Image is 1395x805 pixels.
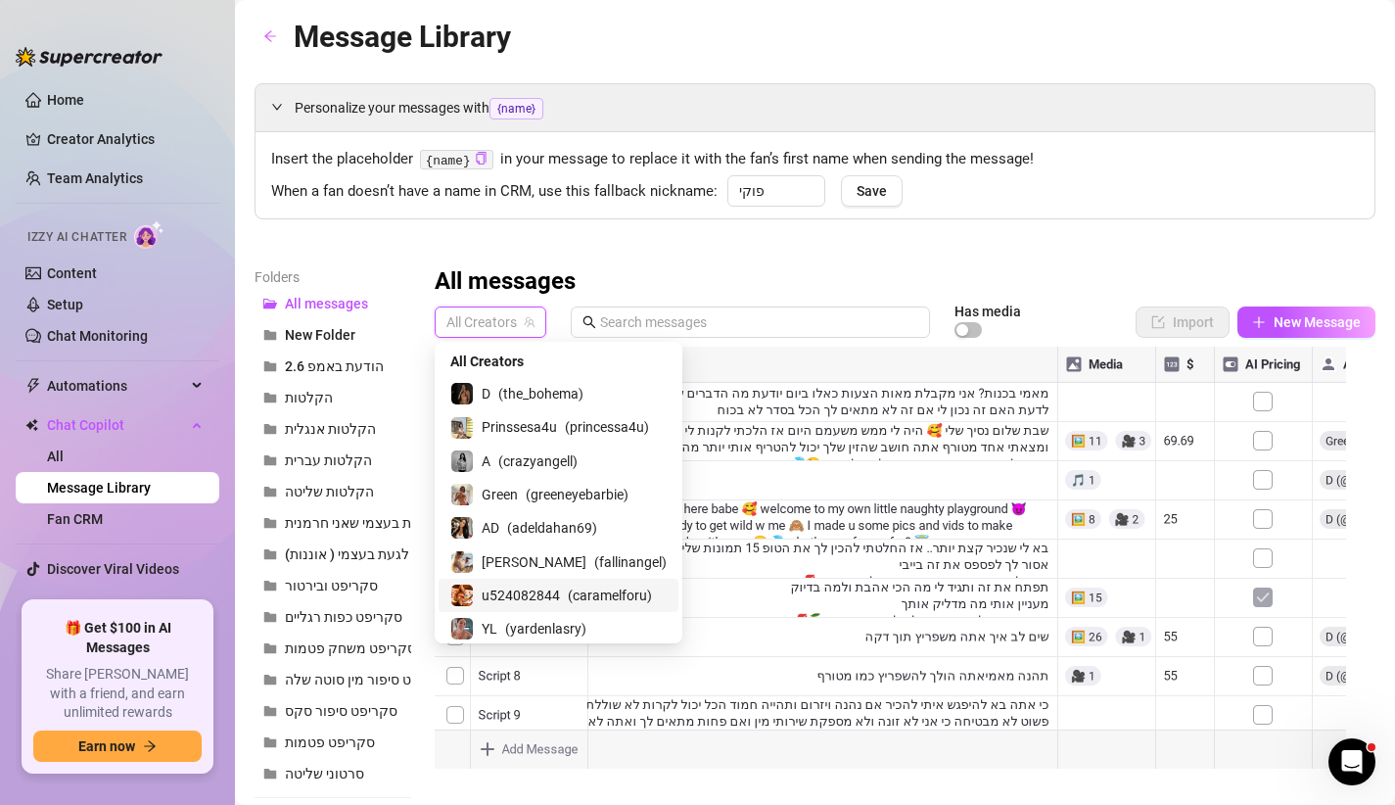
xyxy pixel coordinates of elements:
img: Chat Copilot [25,418,38,432]
span: הקלטות עברית [285,452,372,468]
span: search [582,315,596,329]
img: Green [451,484,473,505]
button: סקריפט סיפור מין סוטה שלה [255,664,411,695]
button: New Folder [255,319,411,351]
code: {name} [420,150,493,170]
span: All Creators [450,351,524,372]
iframe: Intercom live chat [1328,738,1375,785]
button: הודעת באמפ 2.6 [255,351,411,382]
span: Share [PERSON_NAME] with a friend, and earn unlimited rewards [33,665,202,723]
span: When a fan doesn’t have a name in CRM, use this fallback nickname: [271,180,718,204]
span: סקריפט איך אני אוהבת לגעת בעצמי ( אוננות) [285,546,543,562]
span: AD [482,517,499,539]
button: Save [841,175,903,207]
span: Insert the placeholder in your message to replace it with the fan’s first name when sending the m... [271,148,1359,171]
a: Message Library [47,480,151,496]
span: arrow-right [143,739,157,753]
span: ( greeneyebarbie ) [526,484,628,505]
a: Content [47,265,97,281]
a: Home [47,92,84,108]
button: סקריפט משחק פטמות [255,633,411,664]
span: D [482,383,490,404]
img: logo-BBDzfeDw.svg [16,47,163,67]
span: ( adeldahan69 ) [507,517,597,539]
span: copy [475,152,488,165]
img: D [451,383,473,404]
span: הודעת באמפ 2.6 [285,358,384,374]
div: Personalize your messages with{name} [256,84,1374,131]
span: סקריפט פטמות [285,734,375,750]
img: A [451,450,473,472]
a: Setup [47,297,83,312]
span: סקריפט - סרטון מלא איך אני נוגעת בעצמי שאני חרמנית [285,515,602,531]
span: folder-open [263,297,277,310]
span: הקלטות שליטה [285,484,374,499]
button: סרטוני שליטה [255,758,411,789]
span: thunderbolt [25,378,41,394]
span: team [524,316,535,328]
span: YL [482,618,497,639]
span: ( fallinangel ) [594,551,667,573]
button: סקריפט פטמות [255,727,411,758]
button: הקלטות עברית [255,445,411,476]
a: Team Analytics [47,170,143,186]
img: AD [451,517,473,539]
span: סקריפט כפות רגליים [285,609,402,625]
button: הקלטות [255,382,411,413]
button: הקלטות שליטה [255,476,411,507]
span: ( princessa4u ) [565,416,649,438]
span: סקריפט סיפור מין סוטה שלה [285,672,449,687]
a: Chat Monitoring [47,328,148,344]
button: סקריפט איך אני אוהבת לגעת בעצמי ( אוננות) [255,539,411,570]
button: סקריפט - סרטון מלא איך אני נוגעת בעצמי שאני חרמנית [255,507,411,539]
a: Fan CRM [47,511,103,527]
span: folder [263,516,277,530]
span: סקריפט סיפור סקס [285,703,397,719]
a: All [47,449,64,464]
span: folder [263,579,277,592]
span: ( the_bohema ) [498,383,583,404]
span: New Message [1274,314,1361,330]
span: folder [263,485,277,498]
span: סקריפט ובירטור [285,578,378,593]
span: u524082844 [482,585,560,606]
button: סקריפט כפות רגליים [255,601,411,633]
img: Lex Angel [451,551,473,573]
article: Folders [255,266,411,288]
button: Import [1136,307,1230,338]
span: folder [263,641,277,655]
img: AI Chatter [134,220,164,249]
button: Earn nowarrow-right [33,731,202,762]
span: ( crazyangell ) [498,450,578,472]
span: All Creators [446,308,535,337]
button: Click to Copy [475,152,488,166]
img: Prinssesa4u [451,417,473,439]
span: folder [263,422,277,436]
span: folder [263,704,277,718]
img: YL [451,618,473,639]
span: סקריפט משחק פטמות [285,640,416,656]
button: הקלטות אנגלית [255,413,411,445]
span: folder [263,391,277,404]
span: folder [263,610,277,624]
span: Prinssesa4u [482,416,557,438]
span: [PERSON_NAME] [482,551,586,573]
button: סקריפט ובירטור [255,570,411,601]
span: ( caramelforu ) [568,585,652,606]
span: plus [1252,315,1266,329]
span: folder [263,673,277,687]
button: All messages [255,288,411,319]
span: Save [857,183,887,199]
span: folder [263,359,277,373]
span: All messages [285,296,368,311]
span: ( yardenlasry ) [505,618,586,639]
span: folder [263,453,277,467]
span: expanded [271,101,283,113]
input: Search messages [600,311,918,333]
span: folder [263,328,277,342]
img: u524082844 [451,585,473,606]
button: סקריפט סיפור סקס [255,695,411,727]
span: folder [263,767,277,781]
span: הקלטות [285,390,333,405]
span: folder [263,735,277,749]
